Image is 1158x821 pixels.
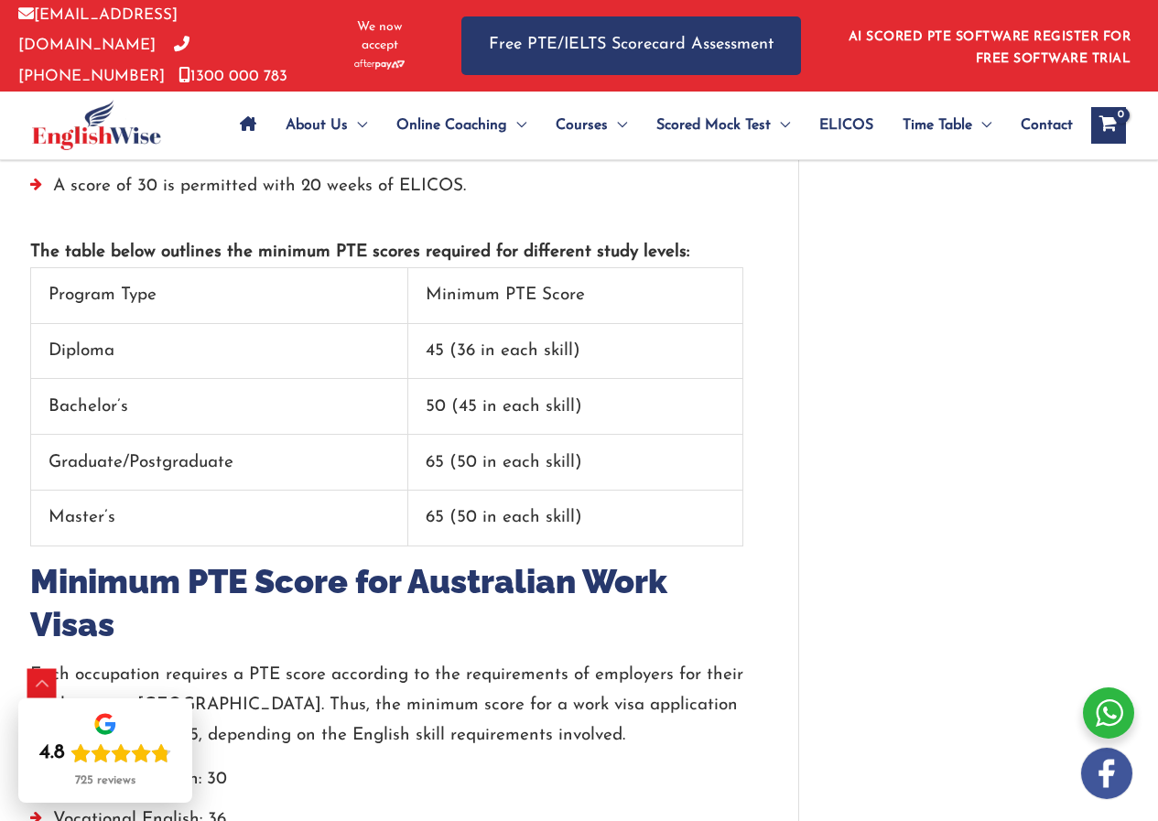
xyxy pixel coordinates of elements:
strong: The table below outlines the minimum PTE scores required for different study levels: [30,243,689,261]
span: Contact [1021,93,1073,157]
a: About UsMenu Toggle [271,93,382,157]
span: Menu Toggle [771,93,790,157]
div: 725 reviews [75,773,135,788]
div: 4.8 [39,740,65,766]
td: Graduate/Postgraduate [31,435,409,491]
a: Free PTE/IELTS Scorecard Assessment [461,16,801,74]
a: Online CoachingMenu Toggle [382,93,541,157]
img: white-facebook.png [1081,748,1132,799]
td: 65 (50 in each skill) [408,491,742,546]
span: About Us [286,93,348,157]
span: Menu Toggle [507,93,526,157]
td: Diploma [31,324,409,380]
p: Each occupation requires a PTE score according to the requirements of employers for their applica... [30,660,743,751]
div: Rating: 4.8 out of 5 [39,740,171,766]
span: We now accept [343,18,416,55]
td: Bachelor’s [31,379,409,435]
span: Online Coaching [396,93,507,157]
a: View Shopping Cart, empty [1091,107,1126,144]
a: Time TableMenu Toggle [888,93,1006,157]
span: ELICOS [819,93,873,157]
td: Minimum PTE Score [408,268,742,324]
a: [EMAIL_ADDRESS][DOMAIN_NAME] [18,7,178,53]
li: A score of 30 is permitted with 20 weeks of ELICOS. [30,171,743,211]
td: Master’s [31,491,409,546]
span: Courses [556,93,608,157]
td: 65 (50 in each skill) [408,435,742,491]
a: Scored Mock TestMenu Toggle [642,93,805,157]
li: Functional English: 30 [30,764,743,804]
span: Menu Toggle [972,93,991,157]
span: Time Table [903,93,972,157]
a: CoursesMenu Toggle [541,93,642,157]
aside: Header Widget 1 [838,16,1140,75]
a: [PHONE_NUMBER] [18,38,189,83]
a: ELICOS [805,93,888,157]
h2: Minimum PTE Score for Australian Work Visas [30,560,743,646]
a: Contact [1006,93,1073,157]
td: 45 (36 in each skill) [408,324,742,380]
a: 1300 000 783 [179,69,287,84]
img: Afterpay-Logo [354,59,405,70]
td: 50 (45 in each skill) [408,379,742,435]
span: Menu Toggle [608,93,627,157]
span: Menu Toggle [348,93,367,157]
td: Program Type [31,268,409,324]
nav: Site Navigation: Main Menu [225,93,1073,157]
a: AI SCORED PTE SOFTWARE REGISTER FOR FREE SOFTWARE TRIAL [849,30,1131,66]
span: Scored Mock Test [656,93,771,157]
img: cropped-ew-logo [32,100,161,150]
